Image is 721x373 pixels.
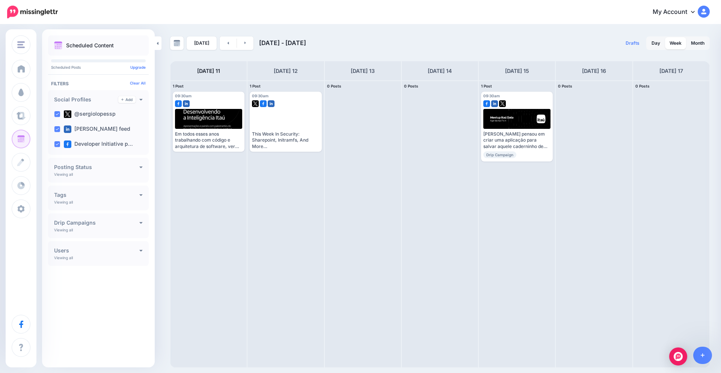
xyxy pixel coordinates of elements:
[669,347,687,365] div: Open Intercom Messenger
[351,66,375,76] h4: [DATE] 13
[7,6,58,18] img: Missinglettr
[54,172,73,177] p: Viewing all
[647,37,665,49] a: Day
[491,100,498,107] img: linkedin-square.png
[626,41,640,45] span: Drafts
[130,81,146,85] a: Clear All
[499,100,506,107] img: twitter-square.png
[665,37,686,49] a: Week
[621,36,644,50] a: Drafts
[118,96,136,103] a: Add
[64,125,71,133] img: linkedin-square.png
[64,110,71,118] img: twitter-square.png
[428,66,452,76] h4: [DATE] 14
[173,84,184,88] span: 1 Post
[250,84,261,88] span: 1 Post
[175,131,242,150] div: Em todos esses anos trabalhando com código e arquitetura de software, ver uma arquitetura de IA g...
[54,41,62,50] img: calendar.png
[66,43,114,48] p: Scheduled Content
[64,125,130,133] label: [PERSON_NAME] feed
[175,100,182,107] img: facebook-square.png
[260,100,267,107] img: facebook-square.png
[404,84,418,88] span: 0 Posts
[659,66,683,76] h4: [DATE] 17
[686,37,709,49] a: Month
[175,94,192,98] span: 09:30am
[130,65,146,69] a: Upgrade
[635,84,650,88] span: 0 Posts
[645,3,710,21] a: My Account
[252,100,259,107] img: twitter-square.png
[54,165,139,170] h4: Posting Status
[64,140,133,148] label: Developer Initiative p…
[54,228,73,232] p: Viewing all
[483,94,500,98] span: 09:30am
[582,66,606,76] h4: [DATE] 16
[259,39,306,47] span: [DATE] - [DATE]
[173,40,180,47] img: calendar-grey-darker.png
[274,66,298,76] h4: [DATE] 12
[483,131,551,150] div: [PERSON_NAME] pensou em criar uma aplicação para salvar aquele caderninho de receitas da sua avó....
[268,100,275,107] img: linkedin-square.png
[183,100,190,107] img: linkedin-square.png
[54,97,118,102] h4: Social Profiles
[483,151,516,158] span: Drip Campaign
[558,84,572,88] span: 0 Posts
[54,255,73,260] p: Viewing all
[64,140,71,148] img: facebook-square.png
[252,94,268,98] span: 09:30am
[54,248,139,253] h4: Users
[64,110,116,118] label: @sergiolopessp
[197,66,220,76] h4: [DATE] 11
[51,81,146,86] h4: Filters
[54,200,73,204] p: Viewing all
[54,220,139,225] h4: Drip Campaigns
[481,84,492,88] span: 1 Post
[187,36,217,50] a: [DATE]
[327,84,341,88] span: 0 Posts
[483,100,490,107] img: facebook-square.png
[54,192,139,198] h4: Tags
[17,41,25,48] img: menu.png
[252,131,319,150] div: This Week In Security: Sharepoint, Initramfs, And More [URL][DOMAIN_NAME]
[51,65,146,69] p: Scheduled Posts
[505,66,529,76] h4: [DATE] 15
